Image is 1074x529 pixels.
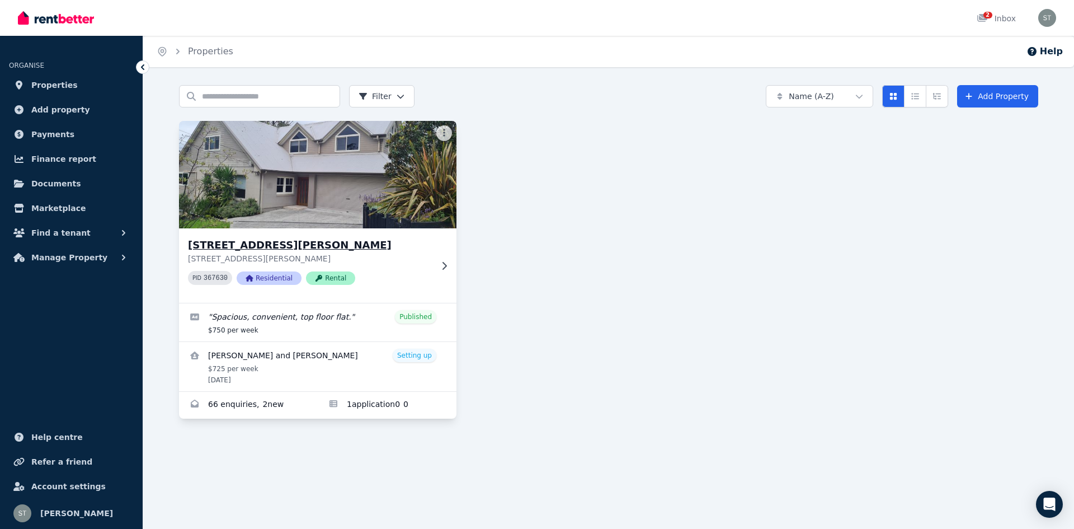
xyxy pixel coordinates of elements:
[9,246,134,269] button: Manage Property
[9,123,134,146] a: Payments
[31,480,106,493] span: Account settings
[188,46,233,57] a: Properties
[1038,9,1056,27] img: Saskia Theobald
[766,85,873,107] button: Name (A-Z)
[9,475,134,498] a: Account settings
[318,392,456,419] a: Applications for 21 Myra St, Frenchs Forest
[882,85,905,107] button: Card view
[31,128,74,141] span: Payments
[9,426,134,448] a: Help centre
[359,91,392,102] span: Filter
[306,271,355,285] span: Rental
[1036,491,1063,518] div: Open Intercom Messenger
[13,504,31,522] img: Saskia Theobald
[31,430,83,444] span: Help centre
[9,172,134,195] a: Documents
[143,36,247,67] nav: Breadcrumb
[9,99,134,121] a: Add property
[31,251,107,264] span: Manage Property
[9,148,134,170] a: Finance report
[18,10,94,26] img: RentBetter
[904,85,926,107] button: Compact list view
[179,121,456,303] a: 21 Myra St, Frenchs Forest[STREET_ADDRESS][PERSON_NAME][STREET_ADDRESS][PERSON_NAME]PID 367630Res...
[172,118,464,231] img: 21 Myra St, Frenchs Forest
[789,91,834,102] span: Name (A-Z)
[882,85,948,107] div: View options
[983,12,992,18] span: 2
[31,177,81,190] span: Documents
[179,392,318,419] a: Enquiries for 21 Myra St, Frenchs Forest
[9,74,134,96] a: Properties
[192,275,201,281] small: PID
[179,342,456,391] a: View details for Jessica Andrawes and Jenifer Silva
[31,103,90,116] span: Add property
[31,202,86,215] span: Marketplace
[31,78,78,92] span: Properties
[40,507,113,520] span: [PERSON_NAME]
[237,271,302,285] span: Residential
[9,222,134,244] button: Find a tenant
[204,274,228,282] code: 367630
[926,85,948,107] button: Expanded list view
[957,85,1038,107] a: Add Property
[349,85,414,107] button: Filter
[9,451,134,473] a: Refer a friend
[31,152,96,166] span: Finance report
[31,455,92,469] span: Refer a friend
[179,303,456,341] a: Edit listing: Spacious, convenient, top floor flat.
[436,125,452,141] button: More options
[188,237,432,253] h3: [STREET_ADDRESS][PERSON_NAME]
[977,13,1016,24] div: Inbox
[31,226,91,240] span: Find a tenant
[1026,45,1063,58] button: Help
[188,253,432,264] p: [STREET_ADDRESS][PERSON_NAME]
[9,197,134,219] a: Marketplace
[9,62,44,69] span: ORGANISE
